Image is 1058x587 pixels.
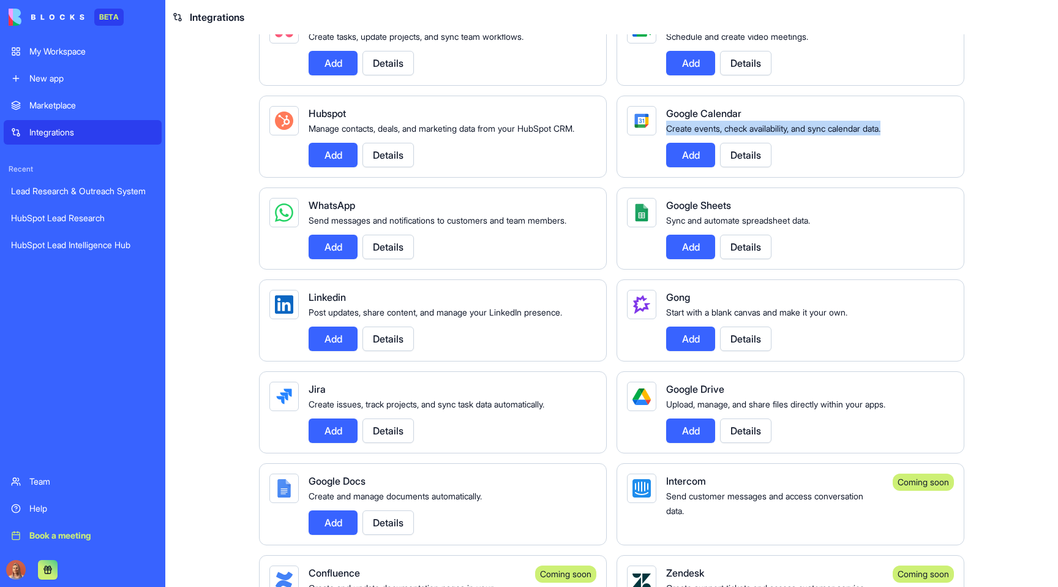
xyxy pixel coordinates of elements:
[666,199,731,211] span: Google Sheets
[94,9,124,26] div: BETA
[309,383,326,395] span: Jira
[309,475,366,487] span: Google Docs
[4,120,162,145] a: Integrations
[666,475,706,487] span: Intercom
[309,143,358,167] button: Add
[29,72,154,85] div: New app
[4,469,162,494] a: Team
[309,291,346,303] span: Linkedin
[666,31,808,42] span: Schedule and create video meetings.
[9,9,124,26] a: BETA
[309,567,360,579] span: Confluence
[4,206,162,230] a: HubSpot Lead Research
[4,93,162,118] a: Marketplace
[362,510,414,535] button: Details
[362,327,414,351] button: Details
[362,51,414,75] button: Details
[362,418,414,443] button: Details
[309,199,355,211] span: WhatsApp
[362,235,414,259] button: Details
[666,291,690,303] span: Gong
[666,327,715,351] button: Add
[720,418,771,443] button: Details
[11,185,154,197] div: Lead Research & Outreach System
[893,566,954,583] div: Coming soon
[9,9,84,26] img: logo
[309,399,544,409] span: Create issues, track projects, and sync task data automatically.
[362,143,414,167] button: Details
[4,179,162,203] a: Lead Research & Outreach System
[309,235,358,259] button: Add
[666,143,715,167] button: Add
[11,212,154,224] div: HubSpot Lead Research
[309,327,358,351] button: Add
[4,523,162,548] a: Book a meeting
[309,418,358,443] button: Add
[720,235,771,259] button: Details
[190,10,244,25] span: Integrations
[666,307,847,317] span: Start with a blank canvas and make it your own.
[309,51,358,75] button: Add
[893,474,954,491] div: Coming soon
[666,418,715,443] button: Add
[29,99,154,112] div: Marketplace
[6,560,26,580] img: Marina_gj5dtt.jpg
[4,66,162,91] a: New app
[720,327,771,351] button: Details
[309,307,562,317] span: Post updates, share content, and manage your LinkedIn presence.
[29,475,154,488] div: Team
[666,107,741,119] span: Google Calendar
[29,126,154,138] div: Integrations
[309,123,574,134] span: Manage contacts, deals, and marketing data from your HubSpot CRM.
[666,567,704,579] span: Zendesk
[29,45,154,58] div: My Workspace
[4,164,162,174] span: Recent
[309,31,523,42] span: Create tasks, update projects, and sync team workflows.
[29,502,154,515] div: Help
[720,51,771,75] button: Details
[666,51,715,75] button: Add
[666,399,885,409] span: Upload, manage, and share files directly within your apps.
[666,123,880,134] span: Create events, check availability, and sync calendar data.
[309,107,346,119] span: Hubspot
[11,239,154,251] div: HubSpot Lead Intelligence Hub
[4,233,162,257] a: HubSpot Lead Intelligence Hub
[29,529,154,542] div: Book a meeting
[666,215,810,225] span: Sync and automate spreadsheet data.
[666,235,715,259] button: Add
[720,143,771,167] button: Details
[666,383,724,395] span: Google Drive
[309,491,482,501] span: Create and manage documents automatically.
[309,510,358,535] button: Add
[666,491,863,516] span: Send customer messages and access conversation data.
[4,496,162,521] a: Help
[535,566,596,583] div: Coming soon
[4,39,162,64] a: My Workspace
[309,215,566,225] span: Send messages and notifications to customers and team members.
